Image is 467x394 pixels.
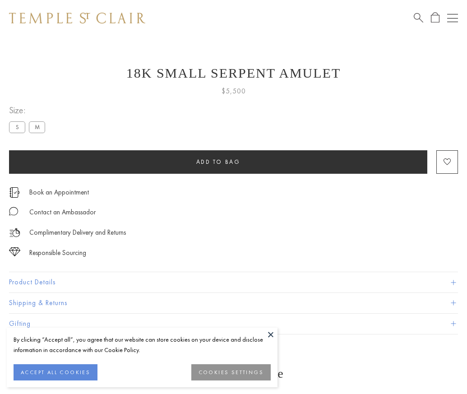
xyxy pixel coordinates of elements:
[29,187,89,197] a: Book an Appointment
[9,247,20,256] img: icon_sourcing.svg
[431,12,439,23] a: Open Shopping Bag
[9,103,49,118] span: Size:
[9,207,18,216] img: MessageIcon-01_2.svg
[9,227,20,238] img: icon_delivery.svg
[191,364,271,380] button: COOKIES SETTINGS
[9,65,458,81] h1: 18K Small Serpent Amulet
[9,13,145,23] img: Temple St. Clair
[29,247,86,259] div: Responsible Sourcing
[9,187,20,198] img: icon_appointment.svg
[447,13,458,23] button: Open navigation
[29,207,96,218] div: Contact an Ambassador
[9,150,427,174] button: Add to bag
[9,121,25,133] label: S
[29,227,126,238] p: Complimentary Delivery and Returns
[14,334,271,355] div: By clicking “Accept all”, you agree that our website can store cookies on your device and disclos...
[9,272,458,292] button: Product Details
[9,314,458,334] button: Gifting
[9,293,458,313] button: Shipping & Returns
[196,158,240,166] span: Add to bag
[29,121,45,133] label: M
[414,12,423,23] a: Search
[14,364,97,380] button: ACCEPT ALL COOKIES
[222,85,246,97] span: $5,500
